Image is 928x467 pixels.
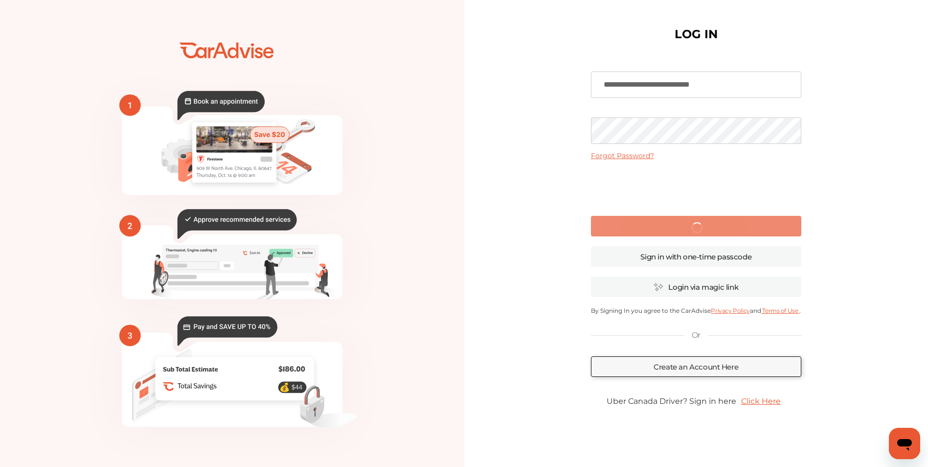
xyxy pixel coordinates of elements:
[591,246,801,267] a: Sign in with one-time passcode
[711,307,749,314] a: Privacy Policy
[591,151,654,160] a: Forgot Password?
[889,428,920,459] iframe: Button to launch messaging window
[692,330,701,341] p: Or
[622,168,770,206] iframe: reCAPTCHA
[591,307,801,314] p: By Signing In you agree to the CarAdvise and .
[675,29,718,39] h1: LOG IN
[607,397,736,406] span: Uber Canada Driver? Sign in here
[761,307,799,314] a: Terms of Use
[654,282,663,292] img: magic_icon.32c66aac.svg
[591,277,801,297] a: Login via magic link
[279,382,290,393] text: 💰
[736,392,786,411] a: Click Here
[591,356,801,377] a: Create an Account Here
